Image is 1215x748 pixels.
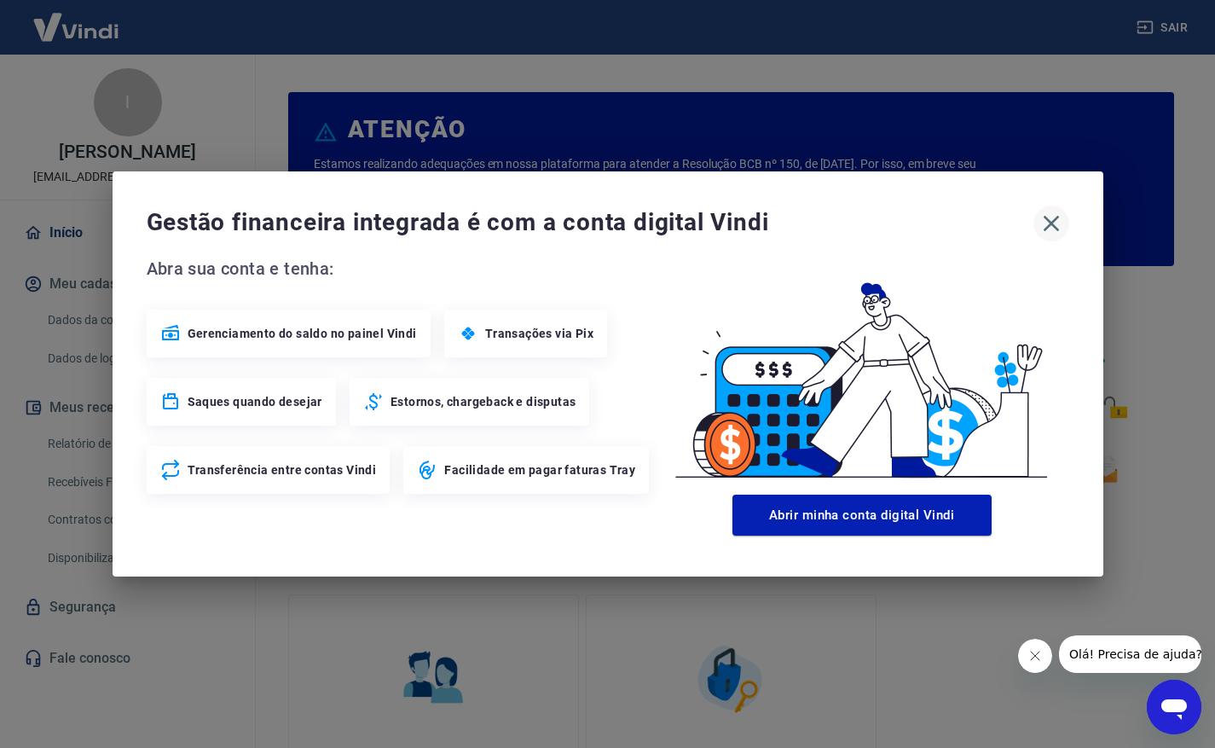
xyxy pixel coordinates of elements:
span: Facilidade em pagar faturas Tray [444,461,635,478]
span: Gerenciamento do saldo no painel Vindi [188,325,417,342]
iframe: Fechar mensagem [1018,639,1052,673]
button: Abrir minha conta digital Vindi [732,495,992,536]
span: Estornos, chargeback e disputas [391,393,576,410]
span: Transferência entre contas Vindi [188,461,377,478]
span: Abra sua conta e tenha: [147,255,655,282]
span: Gestão financeira integrada é com a conta digital Vindi [147,206,1033,240]
iframe: Botão para abrir a janela de mensagens [1147,680,1201,734]
span: Saques quando desejar [188,393,322,410]
iframe: Mensagem da empresa [1059,635,1201,673]
img: Good Billing [655,255,1069,488]
span: Olá! Precisa de ajuda? [10,12,143,26]
span: Transações via Pix [485,325,593,342]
